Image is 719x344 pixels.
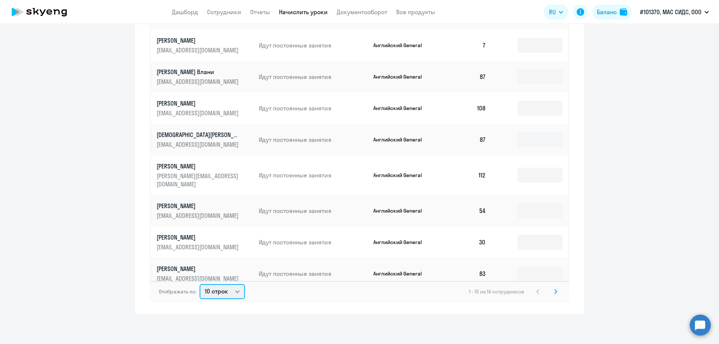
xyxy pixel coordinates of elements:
[259,104,367,112] p: Идут постоянные занятия
[373,207,430,214] p: Английский General
[440,124,492,155] td: 87
[157,77,240,86] p: [EMAIL_ADDRESS][DOMAIN_NAME]
[157,243,240,251] p: [EMAIL_ADDRESS][DOMAIN_NAME]
[157,274,240,283] p: [EMAIL_ADDRESS][DOMAIN_NAME]
[549,7,556,16] span: RU
[157,233,240,241] p: [PERSON_NAME]
[157,265,240,273] p: [PERSON_NAME]
[373,42,430,49] p: Английский General
[157,172,240,188] p: [PERSON_NAME][EMAIL_ADDRESS][DOMAIN_NAME]
[636,3,713,21] button: #101370, МАС СИДС, ООО
[157,36,240,45] p: [PERSON_NAME]
[259,270,367,278] p: Идут постоянные занятия
[157,162,240,170] p: [PERSON_NAME]
[259,136,367,144] p: Идут постоянные занятия
[157,109,240,117] p: [EMAIL_ADDRESS][DOMAIN_NAME]
[440,61,492,92] td: 87
[396,8,435,16] a: Все продукты
[440,226,492,258] td: 30
[157,68,240,76] p: [PERSON_NAME] Влани
[597,7,617,16] div: Баланс
[157,162,253,188] a: [PERSON_NAME][PERSON_NAME][EMAIL_ADDRESS][DOMAIN_NAME]
[440,195,492,226] td: 54
[373,73,430,80] p: Английский General
[592,4,632,19] button: Балансbalance
[469,288,524,295] span: 1 - 10 из 14 сотрудников
[259,171,367,179] p: Идут постоянные занятия
[157,211,240,220] p: [EMAIL_ADDRESS][DOMAIN_NAME]
[259,207,367,215] p: Идут постоянные занятия
[259,238,367,246] p: Идут постоянные занятия
[279,8,328,16] a: Начислить уроки
[440,92,492,124] td: 108
[157,202,240,210] p: [PERSON_NAME]
[544,4,568,19] button: RU
[157,36,253,54] a: [PERSON_NAME][EMAIL_ADDRESS][DOMAIN_NAME]
[157,233,253,251] a: [PERSON_NAME][EMAIL_ADDRESS][DOMAIN_NAME]
[172,8,198,16] a: Дашборд
[620,8,627,16] img: balance
[157,202,253,220] a: [PERSON_NAME][EMAIL_ADDRESS][DOMAIN_NAME]
[373,270,430,277] p: Английский General
[440,155,492,195] td: 112
[157,265,253,283] a: [PERSON_NAME][EMAIL_ADDRESS][DOMAIN_NAME]
[250,8,270,16] a: Отчеты
[157,68,253,86] a: [PERSON_NAME] Влани[EMAIL_ADDRESS][DOMAIN_NAME]
[157,140,240,149] p: [EMAIL_ADDRESS][DOMAIN_NAME]
[440,258,492,289] td: 83
[157,99,253,117] a: [PERSON_NAME][EMAIL_ADDRESS][DOMAIN_NAME]
[373,172,430,179] p: Английский General
[440,30,492,61] td: 7
[207,8,241,16] a: Сотрудники
[640,7,701,16] p: #101370, МАС СИДС, ООО
[337,8,387,16] a: Документооборот
[157,46,240,54] p: [EMAIL_ADDRESS][DOMAIN_NAME]
[259,73,367,81] p: Идут постоянные занятия
[159,288,197,295] span: Отображать по:
[373,136,430,143] p: Английский General
[259,41,367,49] p: Идут постоянные занятия
[373,239,430,246] p: Английский General
[373,105,430,112] p: Английский General
[157,99,240,107] p: [PERSON_NAME]
[157,131,240,139] p: [DEMOGRAPHIC_DATA][PERSON_NAME]
[157,131,253,149] a: [DEMOGRAPHIC_DATA][PERSON_NAME][EMAIL_ADDRESS][DOMAIN_NAME]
